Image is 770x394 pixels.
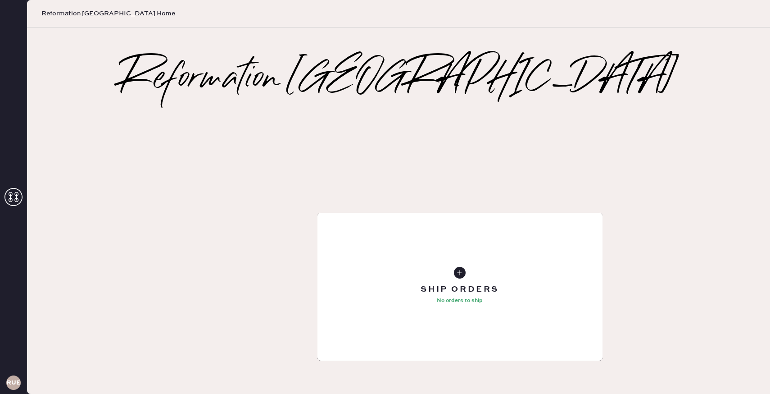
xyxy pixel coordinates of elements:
h3: RUESA [6,380,21,386]
p: No orders to ship [437,295,483,306]
span: Reformation [GEOGRAPHIC_DATA] Home [41,9,175,18]
iframe: Front Chat [727,353,766,392]
h2: Reformation [GEOGRAPHIC_DATA] [120,61,677,97]
div: Ship Orders [421,284,499,295]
